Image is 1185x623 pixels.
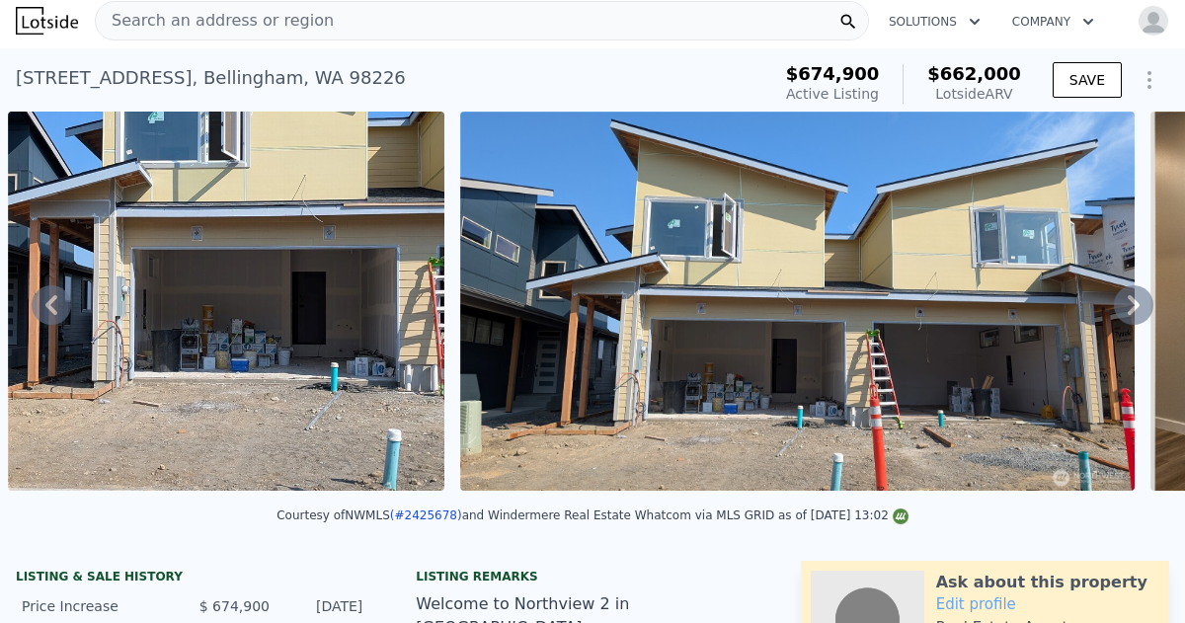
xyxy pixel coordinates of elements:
div: Listing remarks [416,569,768,584]
button: SAVE [1053,62,1122,98]
a: (#2425678) [390,508,462,522]
div: [STREET_ADDRESS] , Bellingham , WA 98226 [16,64,406,92]
div: Courtesy of NWMLS and Windermere Real Estate Whatcom via MLS GRID as of [DATE] 13:02 [276,508,908,522]
a: Edit profile [936,595,1016,613]
div: LISTING & SALE HISTORY [16,569,368,588]
span: $ 674,900 [199,598,270,614]
span: $662,000 [927,63,1021,84]
img: Sale: 167572623 Parcel: 102775193 [8,112,444,491]
button: Company [996,4,1110,39]
div: [DATE] [285,596,362,616]
img: NWMLS Logo [893,508,908,524]
img: avatar [1138,5,1169,37]
span: Active Listing [786,86,879,102]
span: Search an address or region [96,9,334,33]
div: Lotside ARV [927,84,1021,104]
img: Lotside [16,7,78,35]
button: Show Options [1130,60,1169,100]
div: Ask about this property [936,571,1147,594]
span: $674,900 [786,63,880,84]
div: Price Increase [22,596,177,616]
button: Solutions [873,4,996,39]
img: Sale: 167572623 Parcel: 102775193 [460,112,1135,491]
